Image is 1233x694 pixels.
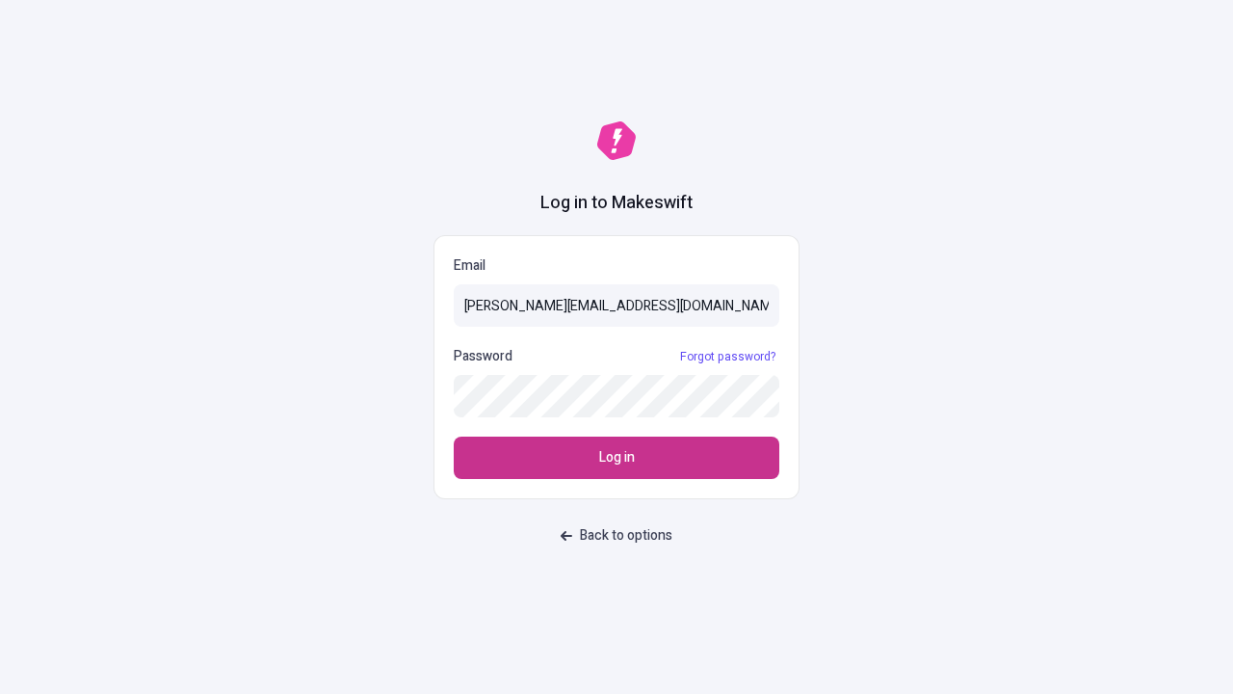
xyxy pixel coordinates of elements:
[599,447,635,468] span: Log in
[454,437,779,479] button: Log in
[454,346,512,367] p: Password
[676,349,779,364] a: Forgot password?
[549,519,684,553] button: Back to options
[580,525,672,547] span: Back to options
[454,284,779,327] input: Email
[454,255,779,277] p: Email
[540,191,693,216] h1: Log in to Makeswift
